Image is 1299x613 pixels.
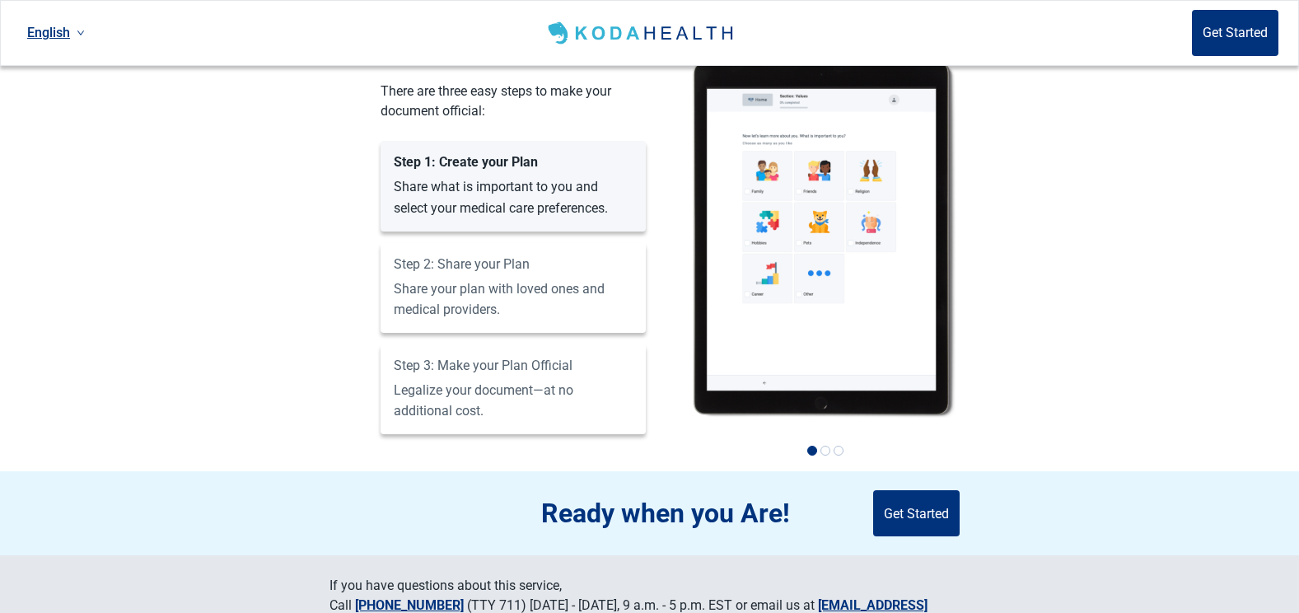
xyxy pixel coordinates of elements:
div: Step 1: Create your Plan [394,154,633,170]
label: Legalize your document—at no additional cost. [394,358,633,419]
button: 2 [820,446,830,456]
img: ipadMockupScene1-B5fUOPFy.svg [692,59,956,418]
img: Koda Health [544,20,740,46]
div: If you have questions about this service, [329,576,562,596]
label: Share your plan with loved ones and medical providers. [394,256,633,317]
label: Share what is important to you and select your medical care preferences. [394,154,633,215]
button: 3 [834,446,843,456]
button: Get Started [1192,10,1278,56]
a: [PHONE_NUMBER] [355,597,464,613]
button: 1 [807,446,817,456]
div: Ready when you Are! [541,498,827,529]
div: Step 2: Share your Plan [394,256,633,272]
div: Step 3: Make your Plan Official [394,358,633,373]
a: Current language: English [21,19,91,46]
div: There are three easy steps to make your document official: [381,82,646,121]
span: down [77,29,85,37]
button: Get Started [873,490,960,536]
